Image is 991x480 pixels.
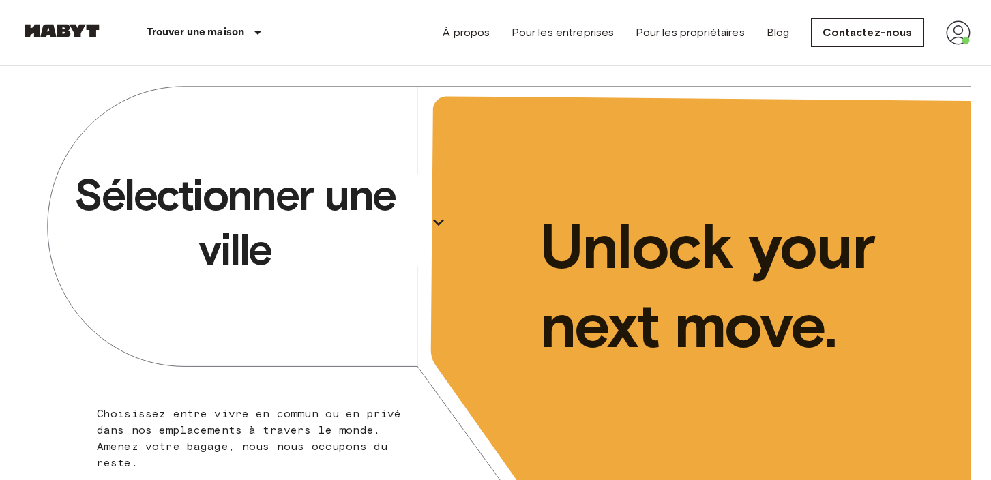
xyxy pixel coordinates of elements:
[946,20,971,45] img: avatar
[97,406,410,471] p: Choisissez entre vivre en commun ou en privé dans nos emplacements à travers le monde. Amenez vot...
[21,24,103,37] img: Habyt
[43,164,452,281] button: Sélectionner une ville
[147,25,245,41] p: Trouver une maison
[811,18,923,47] a: Contactez-nous
[539,207,949,365] p: Unlock your next move.
[48,168,422,277] p: Sélectionner une ville
[512,25,614,41] a: Pour les entreprises
[767,25,790,41] a: Blog
[636,25,744,41] a: Pour les propriétaires
[443,25,490,41] a: À propos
